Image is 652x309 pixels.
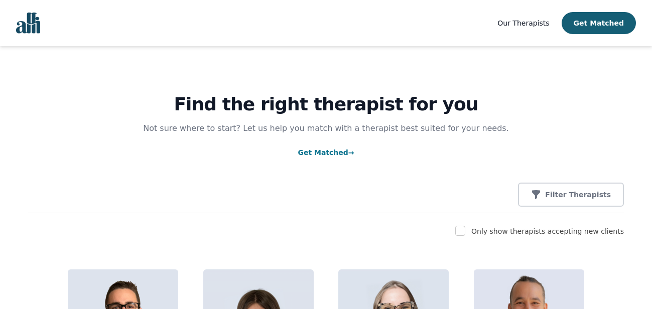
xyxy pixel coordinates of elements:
span: → [348,148,354,157]
a: Our Therapists [497,17,549,29]
p: Not sure where to start? Let us help you match with a therapist best suited for your needs. [134,122,519,134]
p: Filter Therapists [545,190,611,200]
button: Filter Therapists [518,183,624,207]
h1: Find the right therapist for you [28,94,624,114]
button: Get Matched [562,12,636,34]
label: Only show therapists accepting new clients [471,227,624,235]
img: alli logo [16,13,40,34]
a: Get Matched [298,148,354,157]
span: Our Therapists [497,19,549,27]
